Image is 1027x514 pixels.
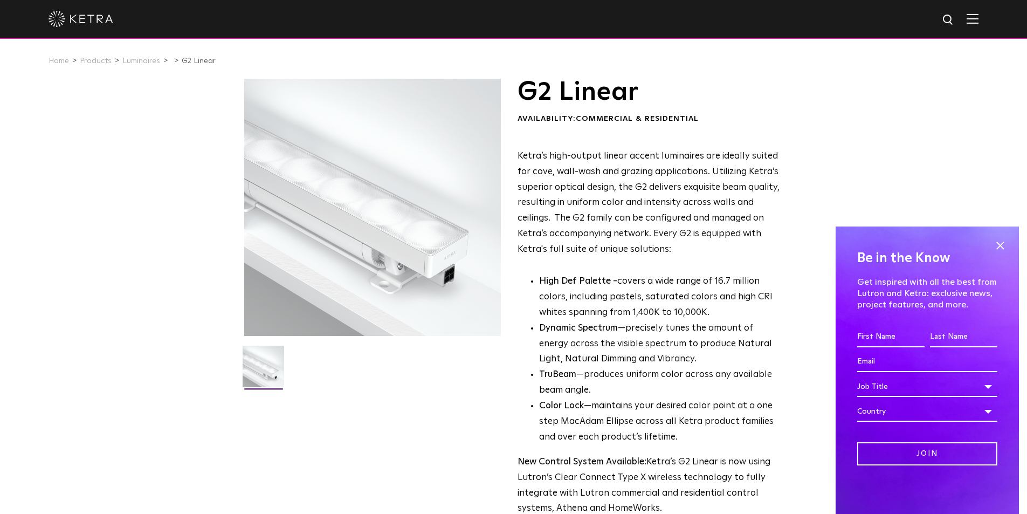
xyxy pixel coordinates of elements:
[967,13,978,24] img: Hamburger%20Nav.svg
[80,57,112,65] a: Products
[518,79,780,106] h1: G2 Linear
[539,277,617,286] strong: High Def Palette -
[539,321,780,368] li: —precisely tunes the amount of energy across the visible spectrum to produce Natural Light, Natur...
[857,327,925,347] input: First Name
[518,114,780,125] div: Availability:
[857,277,997,310] p: Get inspired with all the best from Lutron and Ketra: exclusive news, project features, and more.
[857,401,997,422] div: Country
[518,149,780,258] p: Ketra’s high-output linear accent luminaires are ideally suited for cove, wall-wash and grazing a...
[930,327,997,347] input: Last Name
[539,367,780,399] li: —produces uniform color across any available beam angle.
[942,13,955,27] img: search icon
[857,352,997,372] input: Email
[857,248,997,269] h4: Be in the Know
[49,11,113,27] img: ketra-logo-2019-white
[122,57,160,65] a: Luminaires
[539,274,780,321] p: covers a wide range of 16.7 million colors, including pastels, saturated colors and high CRI whit...
[857,442,997,465] input: Join
[182,57,216,65] a: G2 Linear
[539,401,584,410] strong: Color Lock
[539,399,780,446] li: —maintains your desired color point at a one step MacAdam Ellipse across all Ketra product famili...
[857,376,997,397] div: Job Title
[49,57,69,65] a: Home
[243,346,284,395] img: G2-Linear-2021-Web-Square
[518,457,646,467] strong: New Control System Available:
[539,324,618,333] strong: Dynamic Spectrum
[576,115,699,122] span: Commercial & Residential
[539,370,576,379] strong: TruBeam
